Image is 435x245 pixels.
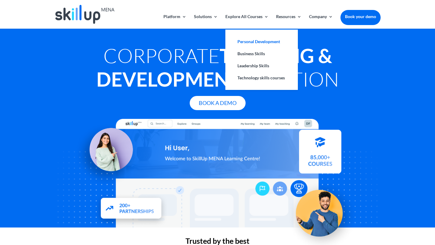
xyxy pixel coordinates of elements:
[231,36,292,48] a: Personal Development
[405,216,435,245] iframe: Chat Widget
[340,10,381,23] a: Book your demo
[55,5,114,24] img: Skillup Mena
[299,132,341,176] img: Courses library - SkillUp MENA
[54,44,381,94] h1: Corporate Solution
[74,121,139,186] img: Learning Management Solution - SkillUp
[231,48,292,60] a: Business Skills
[194,14,218,29] a: Solutions
[309,14,333,29] a: Company
[225,14,269,29] a: Explore All Courses
[231,60,292,72] a: Leadership Skills
[190,96,246,110] a: Book A Demo
[96,44,332,91] strong: Training & Development
[94,192,169,227] img: Partners - SkillUp Mena
[231,72,292,84] a: Technology skills courses
[276,14,301,29] a: Resources
[163,14,186,29] a: Platform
